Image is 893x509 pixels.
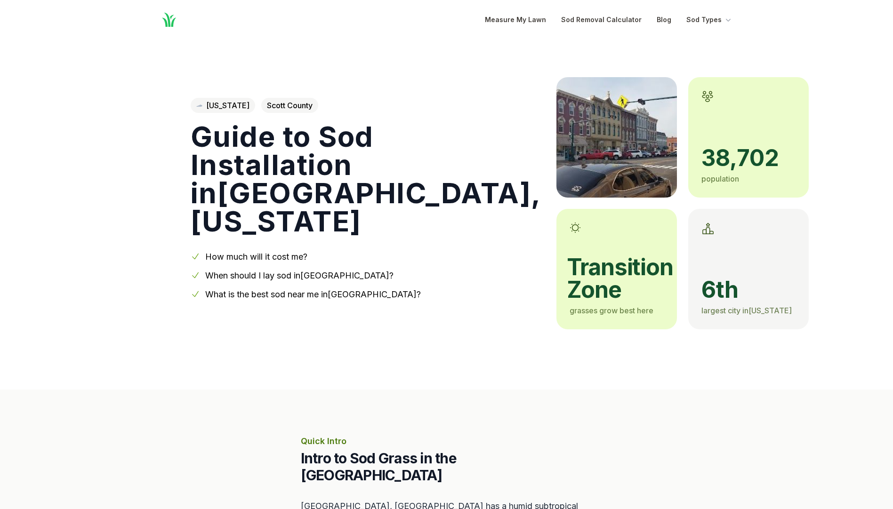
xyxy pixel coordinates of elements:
[556,77,677,198] img: A picture of Georgetown
[686,14,733,25] button: Sod Types
[485,14,546,25] a: Measure My Lawn
[205,270,394,280] a: When should I lay sod in[GEOGRAPHIC_DATA]?
[205,289,421,299] a: What is the best sod near me in[GEOGRAPHIC_DATA]?
[196,104,202,107] img: Kentucky state outline
[191,98,255,113] a: [US_STATE]
[301,435,593,448] p: Quick Intro
[567,256,664,301] span: transition zone
[191,122,541,235] h1: Guide to Sod Installation in [GEOGRAPHIC_DATA] , [US_STATE]
[701,278,796,301] span: 6th
[657,14,671,25] a: Blog
[701,147,796,169] span: 38,702
[205,252,307,262] a: How much will it cost me?
[561,14,642,25] a: Sod Removal Calculator
[301,450,593,484] h2: Intro to Sod Grass in the [GEOGRAPHIC_DATA]
[570,306,653,315] span: grasses grow best here
[261,98,318,113] span: Scott County
[701,306,792,315] span: largest city in [US_STATE]
[701,174,739,183] span: population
